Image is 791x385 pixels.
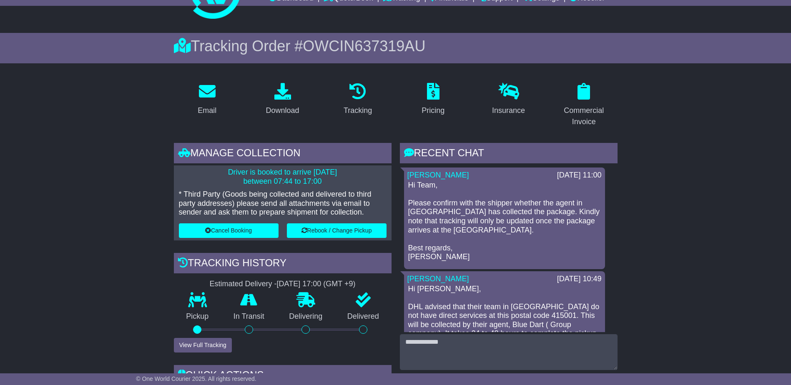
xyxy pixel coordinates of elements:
[407,171,469,179] a: [PERSON_NAME]
[408,285,601,384] p: Hi [PERSON_NAME], DHL advised that their team in [GEOGRAPHIC_DATA] do not have direct services at...
[408,181,601,262] p: Hi Team, Please confirm with the shipper whether the agent in [GEOGRAPHIC_DATA] has collected the...
[221,312,277,321] p: In Transit
[557,171,602,180] div: [DATE] 11:00
[179,223,279,238] button: Cancel Booking
[287,223,387,238] button: Rebook / Change Pickup
[407,275,469,283] a: [PERSON_NAME]
[416,80,450,119] a: Pricing
[266,105,299,116] div: Download
[335,312,392,321] p: Delivered
[487,80,530,119] a: Insurance
[422,105,444,116] div: Pricing
[260,80,304,119] a: Download
[174,37,618,55] div: Tracking Order #
[179,168,387,186] p: Driver is booked to arrive [DATE] between 07:44 to 17:00
[277,280,356,289] div: [DATE] 17:00 (GMT +9)
[556,105,612,127] div: Commercial Invoice
[303,37,425,55] span: OWCIN637319AU
[174,143,392,165] div: Manage collection
[136,375,256,382] span: © One World Courier 2025. All rights reserved.
[174,253,392,275] div: Tracking history
[400,143,618,165] div: RECENT CHAT
[174,280,392,289] div: Estimated Delivery -
[338,80,377,119] a: Tracking
[174,312,221,321] p: Pickup
[179,190,387,217] p: * Third Party (Goods being collected and delivered to third party addresses) please send all atta...
[344,105,372,116] div: Tracking
[198,105,216,116] div: Email
[557,275,602,284] div: [DATE] 10:49
[277,312,335,321] p: Delivering
[174,338,232,352] button: View Full Tracking
[492,105,525,116] div: Insurance
[550,80,618,130] a: Commercial Invoice
[192,80,222,119] a: Email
